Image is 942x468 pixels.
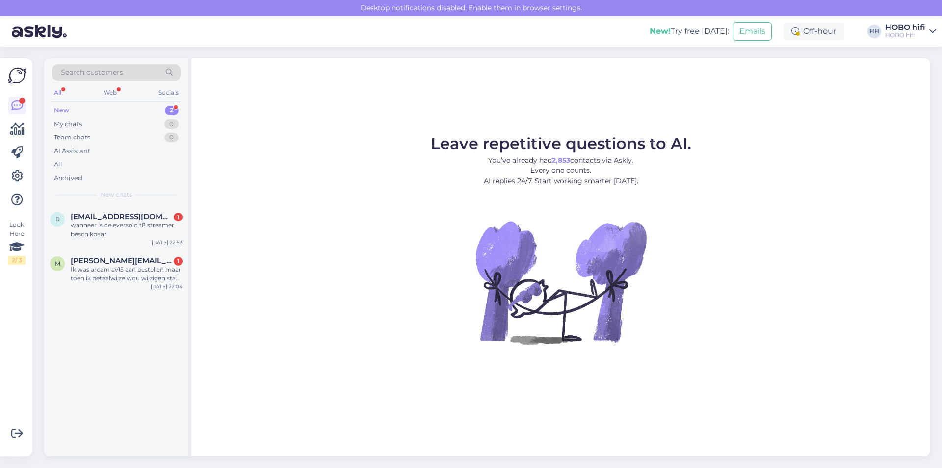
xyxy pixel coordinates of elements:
p: You’ve already had contacts via Askly. Every one counts. AI replies 24/7. Start working smarter [... [431,155,691,186]
a: HOBO hifiHOBO hifi [885,24,936,39]
div: Web [102,86,119,99]
div: HH [867,25,881,38]
div: [DATE] 22:53 [152,239,183,246]
b: 2,853 [552,156,570,165]
span: Mathias.landuyt@gmail.com [71,256,173,265]
div: Look Here [8,220,26,265]
div: wanneer is de eversolo t8 streamer beschikbaar [71,221,183,239]
img: Askly Logo [8,66,26,85]
span: M [55,260,60,267]
div: Archived [54,173,82,183]
div: HOBO hifi [885,24,925,31]
span: Search customers [61,67,123,78]
img: No Chat active [472,194,649,371]
div: All [54,160,62,169]
div: 0 [164,133,179,142]
div: All [52,86,63,99]
div: AI Assistant [54,146,90,156]
div: New [54,106,69,115]
span: New chats [101,191,132,199]
div: 2 [165,106,179,115]
div: Team chats [54,133,90,142]
div: My chats [54,119,82,129]
div: Socials [157,86,181,99]
div: 0 [164,119,179,129]
button: Emails [733,22,772,41]
div: Try free [DATE]: [650,26,729,37]
span: r [55,216,60,223]
div: HOBO hifi [885,31,925,39]
b: New! [650,27,671,36]
span: Leave repetitive questions to AI. [431,134,691,153]
div: [DATE] 22:04 [151,283,183,290]
span: robvanes1501@hotmail.com [71,212,173,221]
div: 2 / 3 [8,256,26,265]
div: Ik was arcam av15 aan bestellen maar toen ik betaalwijze wou wijzigen staat er nu plots niet meer... [71,265,183,283]
div: 1 [174,257,183,266]
div: 1 [174,213,183,221]
div: Off-hour [784,23,844,40]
